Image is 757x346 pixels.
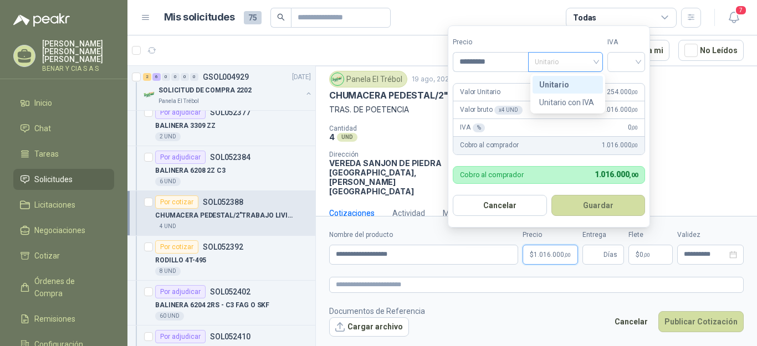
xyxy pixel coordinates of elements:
span: 0 [640,251,650,258]
a: Órdenes de Compra [13,271,114,304]
span: Días [603,245,617,264]
div: Unitario [533,76,603,94]
span: Unitario [535,54,596,70]
p: GSOL004929 [203,73,249,81]
a: Por cotizarSOL052388CHUMACERA PEDESTAL/2"TRABAJO LIVIANO 2 H4 UND [127,191,315,236]
span: $ [636,251,640,258]
p: IVA [460,122,485,133]
p: Dirección [329,151,451,158]
span: ,00 [631,107,638,113]
span: Tareas [34,148,59,160]
p: 4 [329,132,335,142]
a: Licitaciones [13,194,114,215]
button: 7 [724,8,744,28]
div: Por cotizar [155,240,198,254]
div: Por adjudicar [155,330,206,343]
div: 6 UND [155,177,181,186]
span: Cotizar [34,250,60,262]
span: ,00 [643,252,650,258]
div: Por adjudicar [155,151,206,164]
button: Guardar [551,195,646,216]
label: Entrega [582,230,624,240]
span: 7 [735,5,747,16]
p: SOLICITUD DE COMPRA 2202 [158,85,252,96]
label: Validez [677,230,744,240]
span: Remisiones [34,313,75,325]
a: Inicio [13,92,114,113]
p: Valor bruto [460,105,523,115]
label: Flete [628,230,673,240]
span: Chat [34,122,51,135]
span: search [277,13,285,21]
p: BALINERA 6204 2RS - C3 FAG O SKF [155,300,269,311]
label: Precio [523,230,578,240]
div: Todas [573,12,596,24]
p: SOL052377 [210,109,250,116]
div: 0 [190,73,198,81]
span: 254.000 [607,87,638,97]
p: Cobro al comprador [460,171,524,178]
span: 1.016.000 [534,251,571,258]
img: Logo peakr [13,13,70,27]
label: IVA [607,37,645,48]
span: ,00 [631,125,638,131]
p: CHUMACERA PEDESTAL/2"TRABAJO LIVIANO 2 H [329,90,546,101]
div: 0 [162,73,170,81]
p: CHUMACERA PEDESTAL/2"TRABAJO LIVIANO 2 H [155,210,293,221]
button: No Leídos [678,40,744,61]
button: Cancelar [453,195,547,216]
p: $ 0,00 [628,245,673,265]
div: 8 UND [155,267,181,276]
span: Inicio [34,97,52,109]
button: Cancelar [608,311,654,332]
p: BALINERA 3309 ZZ [155,121,216,131]
div: 0 [171,73,180,81]
span: Órdenes de Compra [34,275,104,299]
span: ,00 [629,172,638,179]
div: UND [337,133,357,142]
p: BALINERA 6208 2Z C3 [155,166,226,176]
p: TRAS. DE POETENCIA [329,104,744,116]
span: ,00 [564,252,571,258]
p: [PERSON_NAME] [PERSON_NAME] [PERSON_NAME] [42,40,114,63]
div: Cotizaciones [329,207,375,219]
div: Por adjudicar [155,106,206,119]
p: RODILLO 4T-495 [155,255,206,266]
div: 2 UND [155,132,181,141]
div: Unitario con IVA [539,96,596,109]
a: Por cotizarSOL052392RODILLO 4T-4958 UND [127,236,315,281]
p: BENAR Y CIA S A S [42,65,114,72]
a: 2 6 0 0 0 0 GSOL004929[DATE] Company LogoSOLICITUD DE COMPRA 2202Panela El Trébol [143,70,313,106]
p: Panela El Trébol [158,97,199,106]
p: Cantidad [329,125,474,132]
div: Unitario con IVA [533,94,603,111]
a: Negociaciones [13,220,114,241]
h1: Mis solicitudes [164,9,235,25]
a: Remisiones [13,308,114,329]
span: 75 [244,11,262,24]
a: Cotizar [13,245,114,266]
a: Por adjudicarSOL052402BALINERA 6204 2RS - C3 FAG O SKF60 UND [127,281,315,326]
a: Chat [13,118,114,139]
div: Por cotizar [155,195,198,209]
a: Por adjudicarSOL052377BALINERA 3309 ZZ2 UND [127,101,315,146]
a: Solicitudes [13,169,114,190]
p: Valor Unitario [460,87,500,97]
div: Mensajes [443,207,477,219]
div: Panela El Trébol [329,71,407,87]
div: Por adjudicar [155,285,206,298]
div: 60 UND [155,312,184,321]
p: VEREDA SANJON DE PIEDRA [GEOGRAPHIC_DATA] , [PERSON_NAME][GEOGRAPHIC_DATA] [329,158,451,196]
p: SOL052384 [210,153,250,161]
img: Company Logo [143,88,156,101]
a: Por adjudicarSOL052384BALINERA 6208 2Z C36 UND [127,146,315,191]
span: 1.016.000 [602,140,638,151]
div: Unitario [539,79,596,91]
div: Actividad [392,207,425,219]
p: 19 ago, 2025 [412,74,453,85]
p: $1.016.000,00 [523,245,578,265]
label: Precio [453,37,528,48]
span: Licitaciones [34,199,75,211]
div: x 4 UND [494,106,522,115]
p: Documentos de Referencia [329,305,425,317]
